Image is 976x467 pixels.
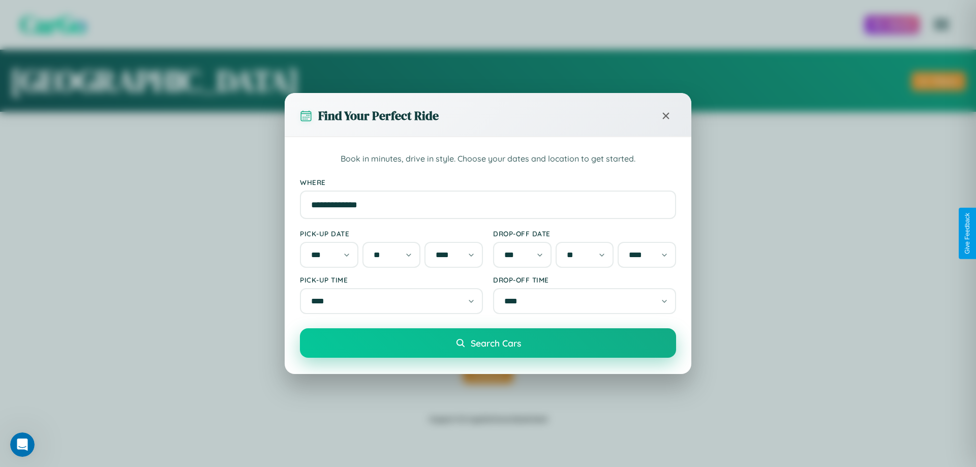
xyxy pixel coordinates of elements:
[300,152,676,166] p: Book in minutes, drive in style. Choose your dates and location to get started.
[318,107,439,124] h3: Find Your Perfect Ride
[300,328,676,358] button: Search Cars
[300,275,483,284] label: Pick-up Time
[300,178,676,186] label: Where
[471,337,521,349] span: Search Cars
[493,229,676,238] label: Drop-off Date
[493,275,676,284] label: Drop-off Time
[300,229,483,238] label: Pick-up Date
